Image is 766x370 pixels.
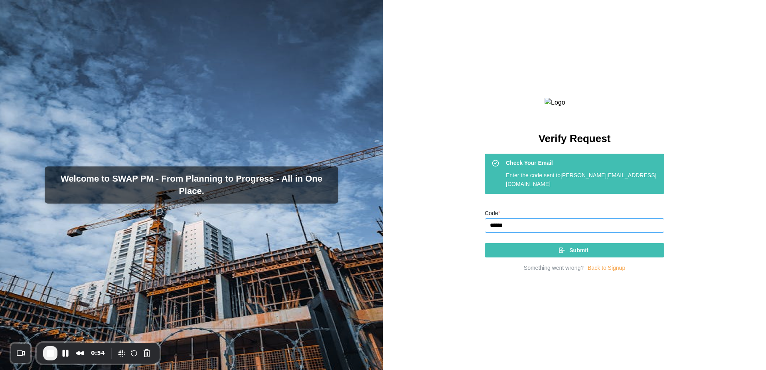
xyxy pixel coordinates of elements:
h2: Verify Request [539,132,611,146]
label: Code [485,209,500,218]
h3: Welcome to SWAP PM - From Planning to Progress - All in One Place. [51,173,332,198]
span: Check Your Email [506,159,553,168]
span: Submit [569,243,588,257]
button: Submit [485,243,664,257]
a: Back to Signup [588,264,625,273]
div: Something went wrong? [524,264,584,273]
img: Logo [545,98,604,108]
div: Enter the code sent to [PERSON_NAME][EMAIL_ADDRESS][DOMAIN_NAME] [506,171,659,188]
